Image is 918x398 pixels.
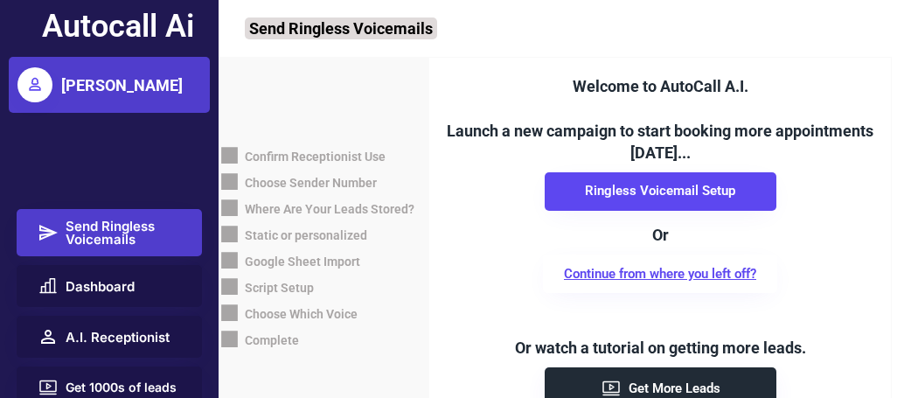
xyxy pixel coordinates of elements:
[66,280,135,293] span: Dashboard
[447,77,877,162] font: Welcome to AutoCall A.I. Launch a new campaign to start booking more appointments [DATE]...
[545,172,776,211] button: Ringless Voicemail Setup
[629,382,720,395] span: Get More Leads
[66,220,182,246] span: Send Ringless Voicemails
[245,332,299,350] div: Complete
[245,280,314,297] div: Script Setup
[245,175,377,192] div: Choose Sender Number
[42,4,194,48] div: Autocall Ai
[245,149,386,166] div: Confirm Receptionist Use
[515,339,806,357] font: Or watch a tutorial on getting more leads.
[245,17,437,39] div: Send Ringless Voicemails
[17,265,203,307] button: Dashboard
[245,306,358,324] div: Choose Which Voice
[17,209,203,256] button: Send Ringless Voicemails
[652,226,669,244] font: Or
[543,255,777,293] button: Continue from where you left off?
[245,227,367,245] div: Static or personalized
[61,74,183,96] div: [PERSON_NAME]
[17,316,203,358] button: A.I. Receptionist
[245,201,414,219] div: Where Are Your Leads Stored?
[66,381,177,394] span: Get 1000s of leads
[245,254,360,271] div: Google Sheet Import
[66,331,170,344] span: A.I. Receptionist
